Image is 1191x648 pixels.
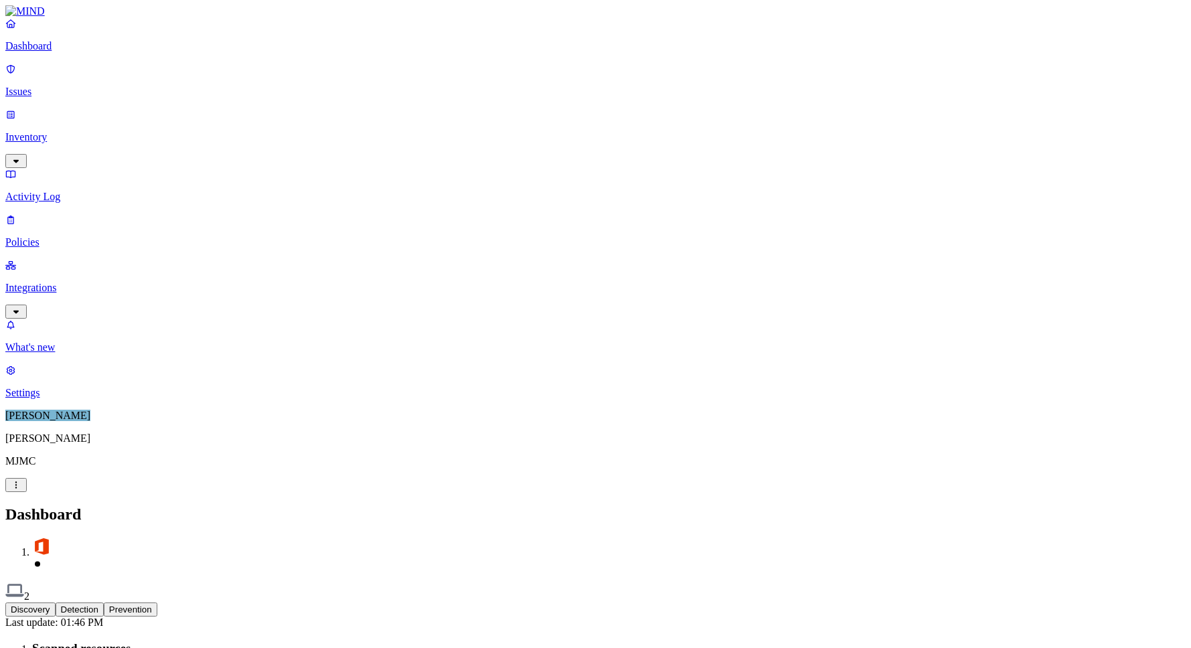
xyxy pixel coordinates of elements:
[5,131,1186,143] p: Inventory
[5,410,90,421] span: [PERSON_NAME]
[5,282,1186,294] p: Integrations
[5,236,1186,248] p: Policies
[5,108,1186,166] a: Inventory
[104,602,157,617] button: Prevention
[56,602,104,617] button: Detection
[5,364,1186,399] a: Settings
[5,5,1186,17] a: MIND
[5,341,1186,353] p: What's new
[5,581,24,600] img: svg%3e
[5,168,1186,203] a: Activity Log
[32,537,51,556] img: svg%3e
[24,590,29,602] span: 2
[5,17,1186,52] a: Dashboard
[5,455,1186,467] p: MJMC
[5,259,1186,317] a: Integrations
[5,432,1186,444] p: [PERSON_NAME]
[5,617,103,628] span: Last update: 01:46 PM
[5,63,1186,98] a: Issues
[5,505,1186,523] h2: Dashboard
[5,602,56,617] button: Discovery
[5,387,1186,399] p: Settings
[5,40,1186,52] p: Dashboard
[5,191,1186,203] p: Activity Log
[5,5,45,17] img: MIND
[5,214,1186,248] a: Policies
[5,86,1186,98] p: Issues
[5,319,1186,353] a: What's new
